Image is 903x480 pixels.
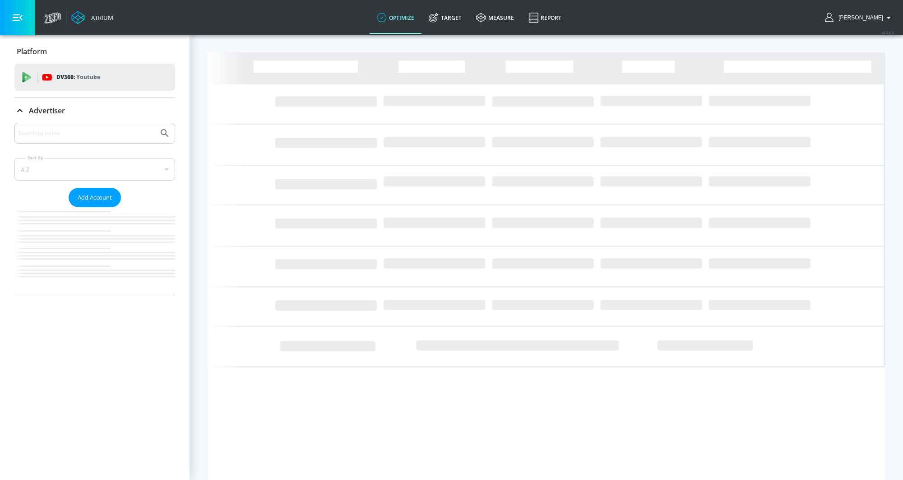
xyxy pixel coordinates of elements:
[14,207,175,295] nav: list of Advertiser
[56,72,100,82] p: DV360:
[76,72,100,82] p: Youtube
[421,1,469,34] a: Target
[29,106,65,116] p: Advertiser
[835,14,883,21] span: login as: rebecca.streightiff@zefr.com
[69,188,121,207] button: Add Account
[14,39,175,64] div: Platform
[825,12,894,23] button: [PERSON_NAME]
[370,1,421,34] a: optimize
[17,47,47,56] p: Platform
[881,30,894,35] span: v 4.24.0
[26,155,45,161] label: Sort By
[14,123,175,295] div: Advertiser
[14,64,175,91] div: DV360: Youtube
[78,192,112,203] span: Add Account
[521,1,569,34] a: Report
[469,1,521,34] a: measure
[14,98,175,123] div: Advertiser
[18,127,155,139] input: Search by name
[88,14,113,22] div: Atrium
[71,11,113,24] a: Atrium
[14,158,175,181] div: A-Z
